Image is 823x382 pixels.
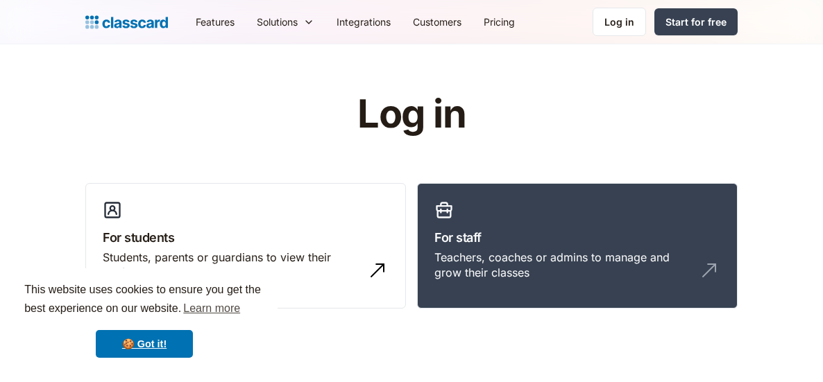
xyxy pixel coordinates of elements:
[103,250,361,281] div: Students, parents or guardians to view their profile and manage bookings
[257,15,298,29] div: Solutions
[325,6,402,37] a: Integrations
[417,183,738,309] a: For staffTeachers, coaches or admins to manage and grow their classes
[24,281,264,319] span: This website uses cookies to ensure you get the best experience on our website.
[434,250,693,281] div: Teachers, coaches or admins to manage and grow their classes
[654,8,738,35] a: Start for free
[593,8,646,36] a: Log in
[434,228,720,247] h3: For staff
[103,228,389,247] h3: For students
[185,6,246,37] a: Features
[11,268,278,371] div: cookieconsent
[85,12,168,32] a: Logo
[246,6,325,37] div: Solutions
[604,15,634,29] div: Log in
[473,6,526,37] a: Pricing
[192,93,632,136] h1: Log in
[665,15,727,29] div: Start for free
[181,298,242,319] a: learn more about cookies
[96,330,193,358] a: dismiss cookie message
[85,183,406,309] a: For studentsStudents, parents or guardians to view their profile and manage bookings
[402,6,473,37] a: Customers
